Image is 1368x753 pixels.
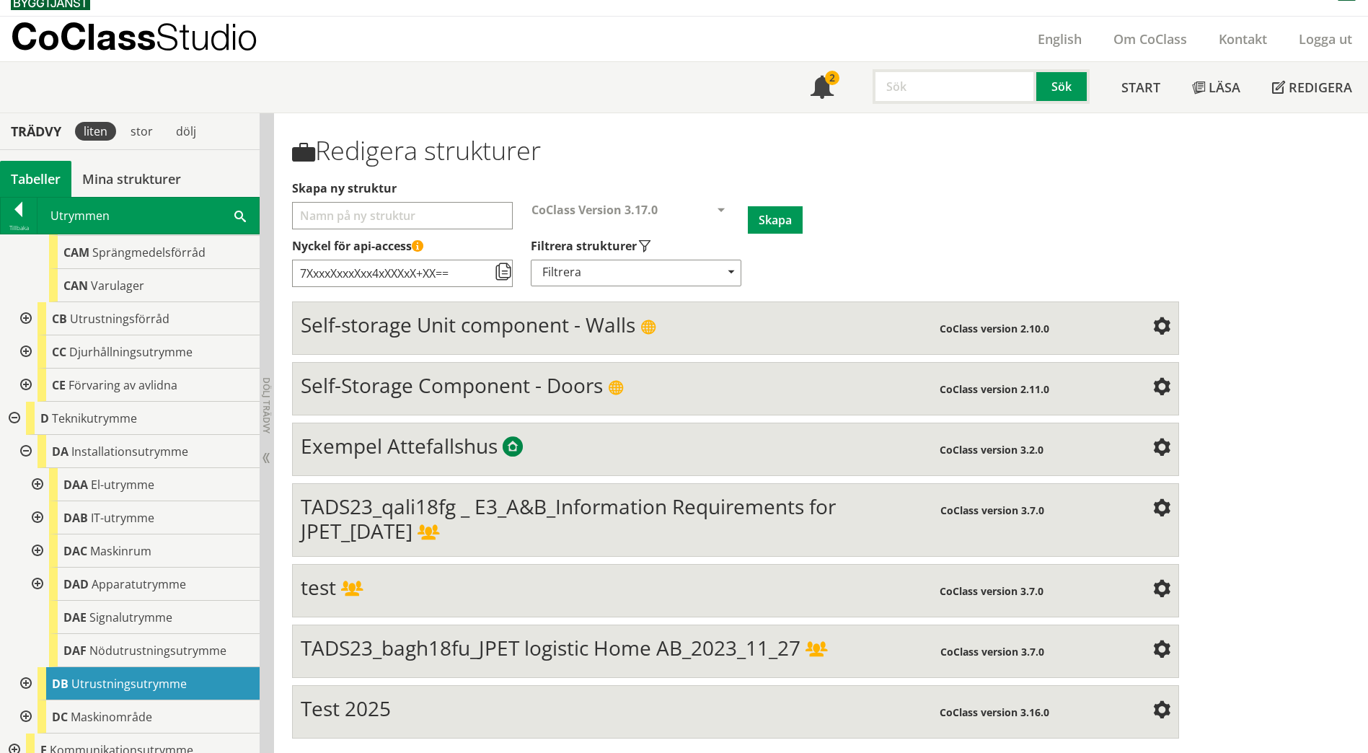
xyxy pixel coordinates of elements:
a: Mina strukturer [71,161,192,197]
span: DAC [63,543,87,559]
span: CE [52,377,66,393]
span: Inställningar [1153,440,1170,457]
span: Dölj trädvy [260,377,273,433]
span: Byggtjänsts exempelstrukturer [503,438,523,458]
span: Redigera [1289,79,1352,96]
span: Notifikationer [811,77,834,100]
span: Djurhållningsutrymme [69,344,193,360]
span: CAN [63,278,88,294]
span: Maskinrum [90,543,151,559]
span: Inställningar [1153,379,1170,397]
span: Varulager [91,278,144,294]
div: Tillbaka [1,222,37,234]
span: DA [52,444,69,459]
span: CoClass Version 3.17.0 [531,202,658,218]
span: CAM [63,245,89,260]
div: Välj CoClass-version för att skapa en ny struktur [520,202,748,238]
div: stor [122,122,162,141]
input: Nyckel till åtkomststruktur via API (kräver API-licensabonnemang) [292,260,513,287]
font: Filtrera strukturer [531,238,637,254]
span: Inställningar [1153,581,1170,599]
p: CoClass [11,28,257,45]
a: Start [1106,62,1176,113]
div: Utrymmen [37,198,259,234]
div: 2 [825,71,839,85]
span: Sprängmedelsförråd [92,245,206,260]
span: Maskinområde [71,709,152,725]
span: D [40,410,49,426]
span: TADS23_qali18fg _ E3_A&B_Information Requirements for JPET_[DATE] [301,493,836,545]
div: liten [75,122,116,141]
span: DAB [63,510,88,526]
span: Self-storage Unit component - Walls [301,311,635,338]
span: Läsa [1209,79,1240,96]
span: Denna API-nyckel ger åtkomst till alla strukturer som du har skapat eller delat med dig av. Håll ... [412,241,423,252]
span: Exempel Attefallshus [301,432,498,459]
span: Test 2025 [301,695,391,722]
a: Kontakt [1203,30,1283,48]
span: DAD [63,576,89,592]
span: CoClass version 2.11.0 [940,382,1049,396]
a: Redigera [1256,62,1368,113]
span: Inställningar [1153,501,1170,518]
span: Nödutrustningsutrymme [89,643,226,659]
span: TADS23_bagh18fu_JPET logistic Home AB_2023_11_27 [301,634,800,661]
span: DB [52,676,69,692]
a: 2 [795,62,850,113]
span: Signalutrymme [89,609,172,625]
a: Läsa [1176,62,1256,113]
span: CoClass version 3.16.0 [940,705,1049,719]
span: CC [52,344,66,360]
span: CoClass version 3.2.0 [940,443,1043,457]
a: English [1022,30,1098,48]
a: Logga ut [1283,30,1368,48]
span: Inställningar [1153,703,1170,720]
span: CoClass version 3.7.0 [940,503,1044,517]
font: Redigera strukturer [315,133,541,168]
span: Start [1121,79,1160,96]
span: CoClass version 3.7.0 [940,584,1043,598]
input: Välj ett namn för att skapa en ny struktur Välj vilka typer av strukturer som ska visas i din str... [292,202,513,229]
a: CoClassStudio [11,17,288,61]
span: Delad struktur [341,582,363,598]
font: Nyckel för api-access [292,238,412,254]
span: DAF [63,643,87,659]
span: Sök i tabellen [234,208,246,223]
label: Nyckel till åtkomststruktur via API (kräver API-licensabonnemang) [292,238,1178,254]
span: El-utrymme [91,477,154,493]
span: Apparatutrymme [92,576,186,592]
button: Skapa [748,206,803,234]
span: CoClass version 3.7.0 [940,645,1044,659]
span: Delad struktur [418,526,439,542]
span: Publik struktur [608,380,624,396]
button: Sök [1036,69,1090,104]
span: Inställningar [1153,319,1170,336]
label: Välj vilka typer av strukturer som ska visas i din strukturlista [531,238,740,254]
span: Publik struktur [640,320,656,335]
span: DAE [63,609,87,625]
input: Sök [873,69,1036,104]
span: Utrustningsutrymme [71,676,187,692]
span: Installationsutrymme [71,444,188,459]
span: CoClass version 2.10.0 [940,322,1049,335]
div: dölj [167,122,205,141]
span: Self-Storage Component - Doors [301,371,603,399]
div: Filtrera [531,260,741,286]
div: Trädvy [3,123,69,139]
span: IT-utrymme [91,510,154,526]
span: Delad struktur [806,643,827,659]
span: DC [52,709,68,725]
span: Utrustningsförråd [70,311,169,327]
a: Om CoClass [1098,30,1203,48]
label: Välj ett namn för att skapa en ny struktur [292,180,1178,196]
span: Inställningar [1153,642,1170,659]
span: Kopiera [495,264,512,281]
span: Förvaring av avlidna [69,377,177,393]
span: Studio [156,15,257,58]
span: test [301,573,336,601]
span: DAA [63,477,88,493]
span: Teknikutrymme [52,410,137,426]
span: CB [52,311,67,327]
